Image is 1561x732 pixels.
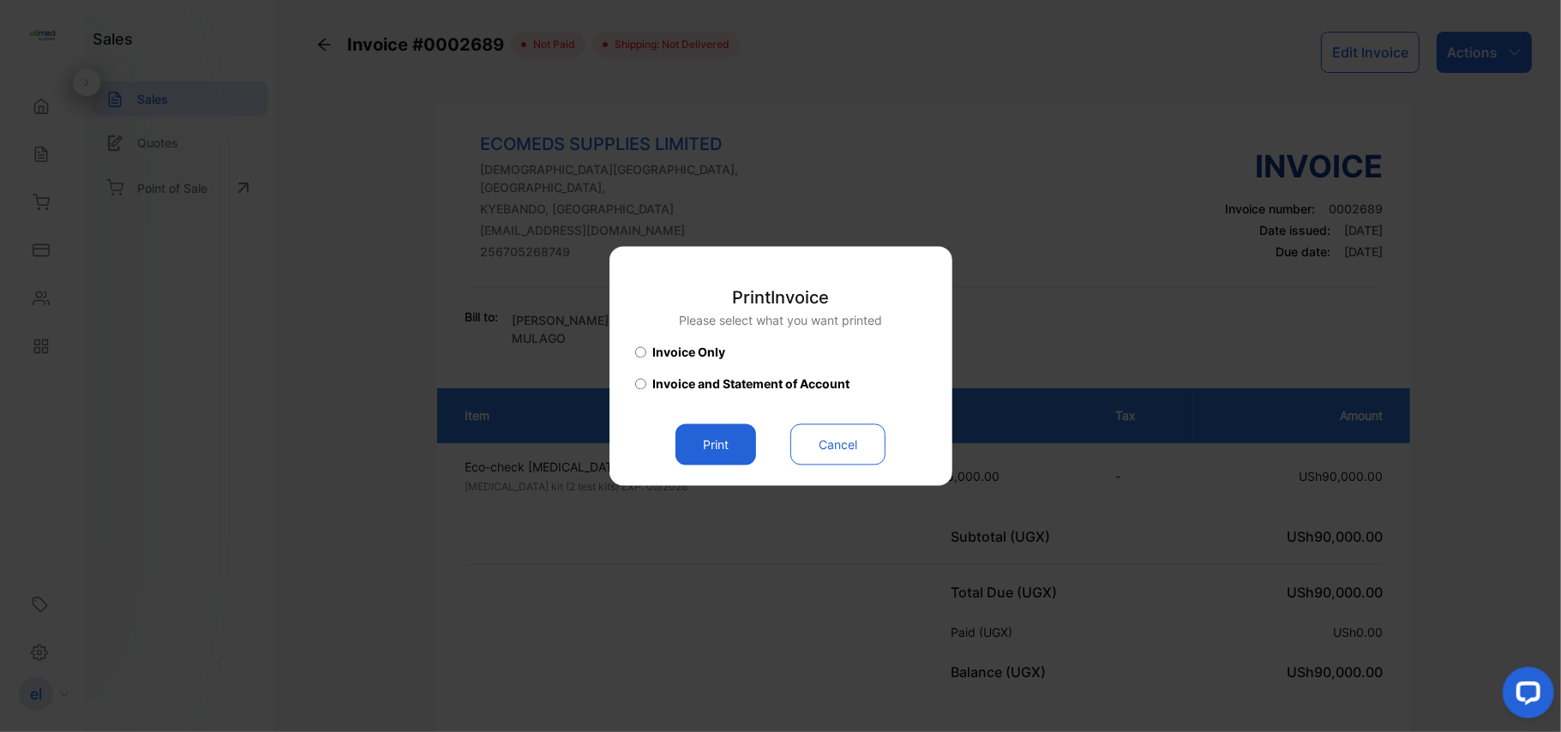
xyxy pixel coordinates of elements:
span: Invoice Only [653,344,726,362]
button: Cancel [790,424,886,465]
button: Print [675,424,756,465]
iframe: LiveChat chat widget [1489,660,1561,732]
p: Please select what you want printed [679,312,882,330]
span: Invoice and Statement of Account [653,375,850,393]
p: Print Invoice [679,285,882,311]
